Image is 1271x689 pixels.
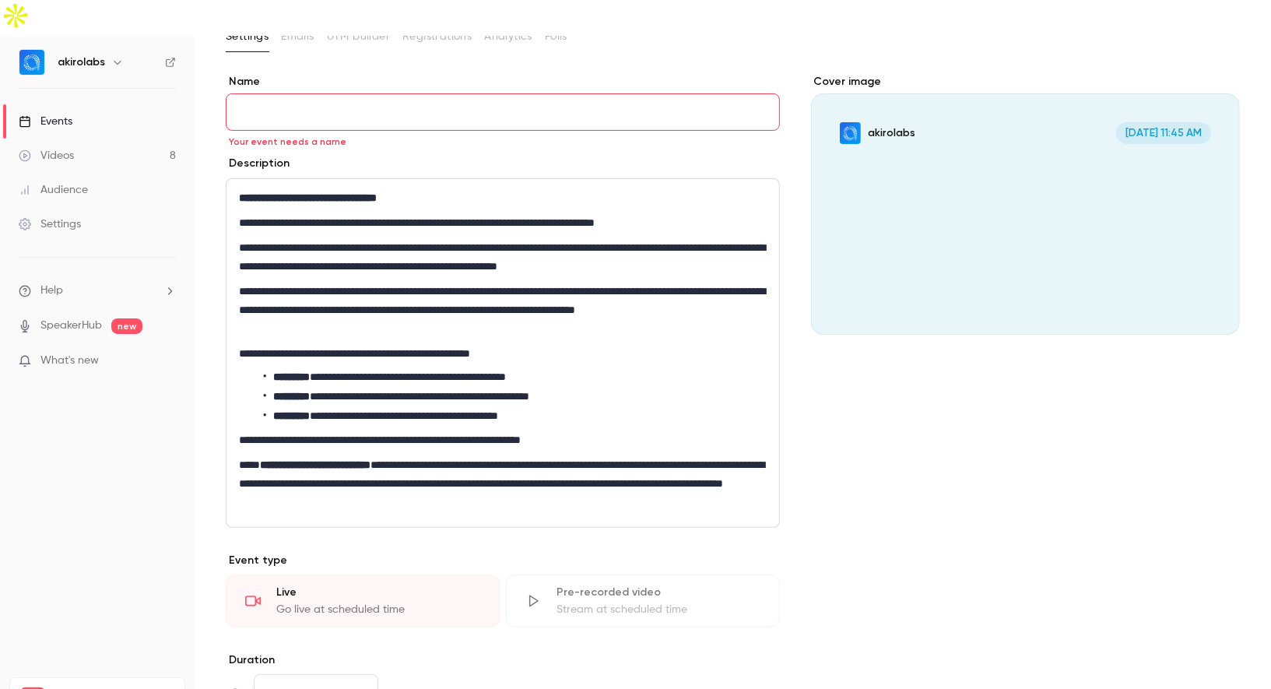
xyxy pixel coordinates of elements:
[226,156,290,171] label: Description
[811,74,1241,90] label: Cover image
[226,652,780,668] label: Duration
[19,216,81,232] div: Settings
[111,318,142,334] span: new
[40,353,99,369] span: What's new
[557,602,760,617] div: Stream at scheduled time
[19,114,72,129] div: Events
[484,29,532,45] span: Analytics
[276,585,480,600] div: Live
[229,135,346,148] span: Your event needs a name
[811,74,1241,335] section: Cover image
[545,29,567,45] span: Polls
[19,148,74,163] div: Videos
[402,29,472,45] span: Registrations
[557,585,760,600] div: Pre-recorded video
[276,602,480,617] div: Go live at scheduled time
[327,29,390,45] span: UTM builder
[506,575,780,627] div: Pre-recorded videoStream at scheduled time
[40,318,102,334] a: SpeakerHub
[19,182,88,198] div: Audience
[226,179,779,527] div: editor
[58,54,105,70] h6: akirolabs
[226,178,780,528] section: description
[19,283,176,299] li: help-dropdown-opener
[281,29,314,45] span: Emails
[226,553,780,568] p: Event type
[226,575,500,627] div: LiveGo live at scheduled time
[226,24,269,49] button: Settings
[19,50,44,75] img: akirolabs
[157,354,176,368] iframe: Noticeable Trigger
[226,74,780,90] label: Name
[40,283,63,299] span: Help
